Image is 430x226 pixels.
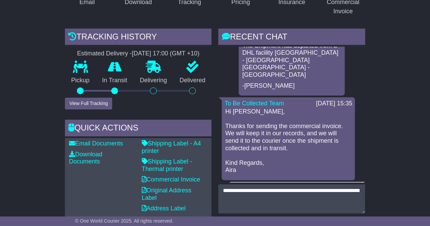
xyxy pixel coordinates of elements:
p: In Transit [96,77,134,84]
a: Download Documents [69,151,102,165]
a: Address Label [142,205,186,212]
p: -[PERSON_NAME] [242,82,341,90]
a: Shipping Label - Thermal printer [142,158,192,172]
div: [DATE] 15:35 [316,100,352,107]
p: Pickup [65,77,96,84]
span: © One World Courier 2025. All rights reserved. [75,218,173,224]
p: Delivering [134,77,173,84]
a: Commercial Invoice [142,176,200,183]
div: [DATE] 17:00 (GMT +10) [132,50,200,57]
div: Estimated Delivery - [65,50,212,57]
a: Email Documents [69,140,123,147]
p: Hi [PERSON_NAME], Thanks for sending the commercial invoice. We will keep it in our records, and ... [225,108,351,174]
button: View Full Tracking [65,98,112,109]
p: Delivered [173,77,212,84]
div: Quick Actions [65,120,212,138]
a: Shipping Label - A4 printer [142,140,201,154]
a: To Be Collected Team [224,100,284,107]
div: RECENT CHAT [218,29,365,47]
p: The Shipment has departed from a DHL facility [GEOGRAPHIC_DATA] - [GEOGRAPHIC_DATA] [GEOGRAPHIC_D... [242,42,341,79]
div: Tracking history [65,29,212,47]
a: Original Address Label [142,187,191,201]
